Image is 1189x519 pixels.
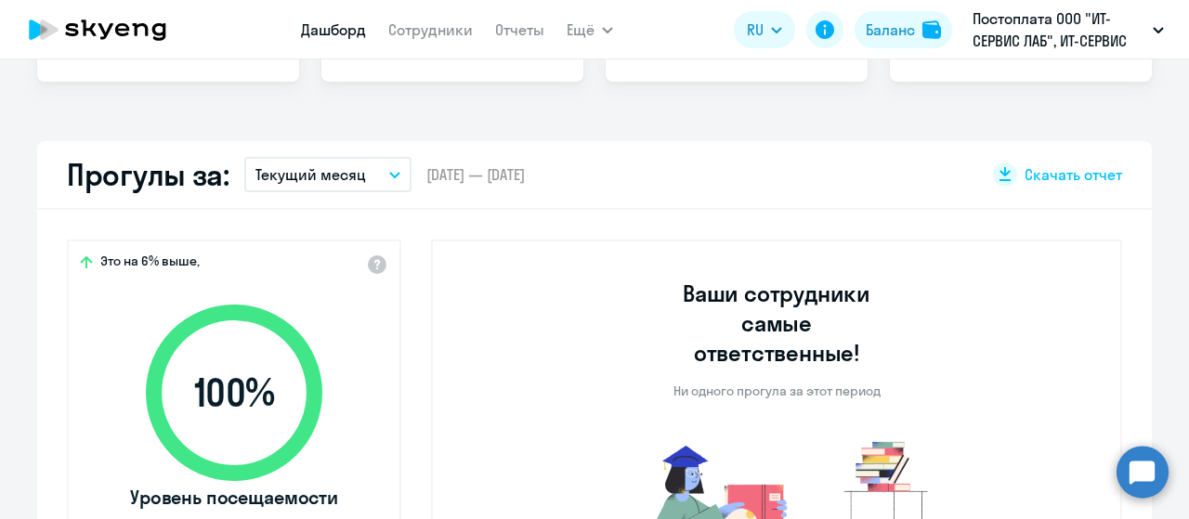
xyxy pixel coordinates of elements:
[426,164,525,185] span: [DATE] — [DATE]
[567,19,594,41] span: Ещё
[963,7,1173,52] button: Постоплата ООО "ИТ-СЕРВИС ЛАБ", ИТ-СЕРВИС ЛАБ, ООО
[673,383,881,399] p: Ни одного прогула за этот период
[67,156,229,193] h2: Прогулы за:
[866,19,915,41] div: Баланс
[100,253,200,275] span: Это на 6% выше,
[658,279,896,368] h3: Ваши сотрудники самые ответственные!
[973,7,1145,52] p: Постоплата ООО "ИТ-СЕРВИС ЛАБ", ИТ-СЕРВИС ЛАБ, ООО
[388,20,473,39] a: Сотрудники
[855,11,952,48] button: Балансbalance
[244,157,412,192] button: Текущий месяц
[495,20,544,39] a: Отчеты
[567,11,613,48] button: Ещё
[1025,164,1122,185] span: Скачать отчет
[747,19,764,41] span: RU
[301,20,366,39] a: Дашборд
[255,163,366,186] p: Текущий месяц
[734,11,795,48] button: RU
[922,20,941,39] img: balance
[127,370,341,415] span: 100 %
